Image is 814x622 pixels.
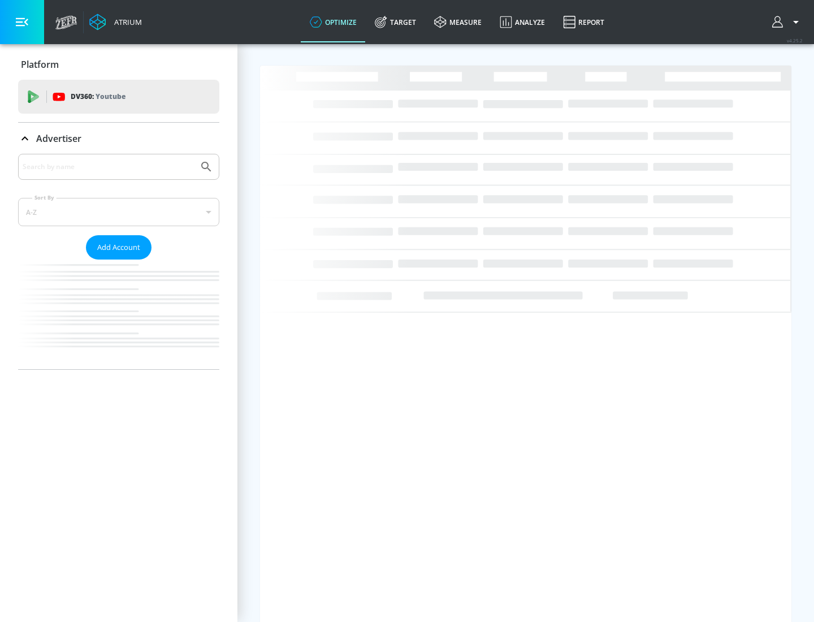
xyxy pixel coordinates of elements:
a: measure [425,2,491,42]
a: Report [554,2,613,42]
a: Atrium [89,14,142,31]
a: optimize [301,2,366,42]
input: Search by name [23,159,194,174]
span: Add Account [97,241,140,254]
div: Platform [18,49,219,80]
span: v 4.25.2 [787,37,803,44]
p: Platform [21,58,59,71]
div: A-Z [18,198,219,226]
button: Add Account [86,235,151,260]
div: Advertiser [18,123,219,154]
div: DV360: Youtube [18,80,219,114]
p: Youtube [96,90,125,102]
div: Advertiser [18,154,219,369]
label: Sort By [32,194,57,201]
p: Advertiser [36,132,81,145]
p: DV360: [71,90,125,103]
a: Target [366,2,425,42]
a: Analyze [491,2,554,42]
div: Atrium [110,17,142,27]
nav: list of Advertiser [18,260,219,369]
